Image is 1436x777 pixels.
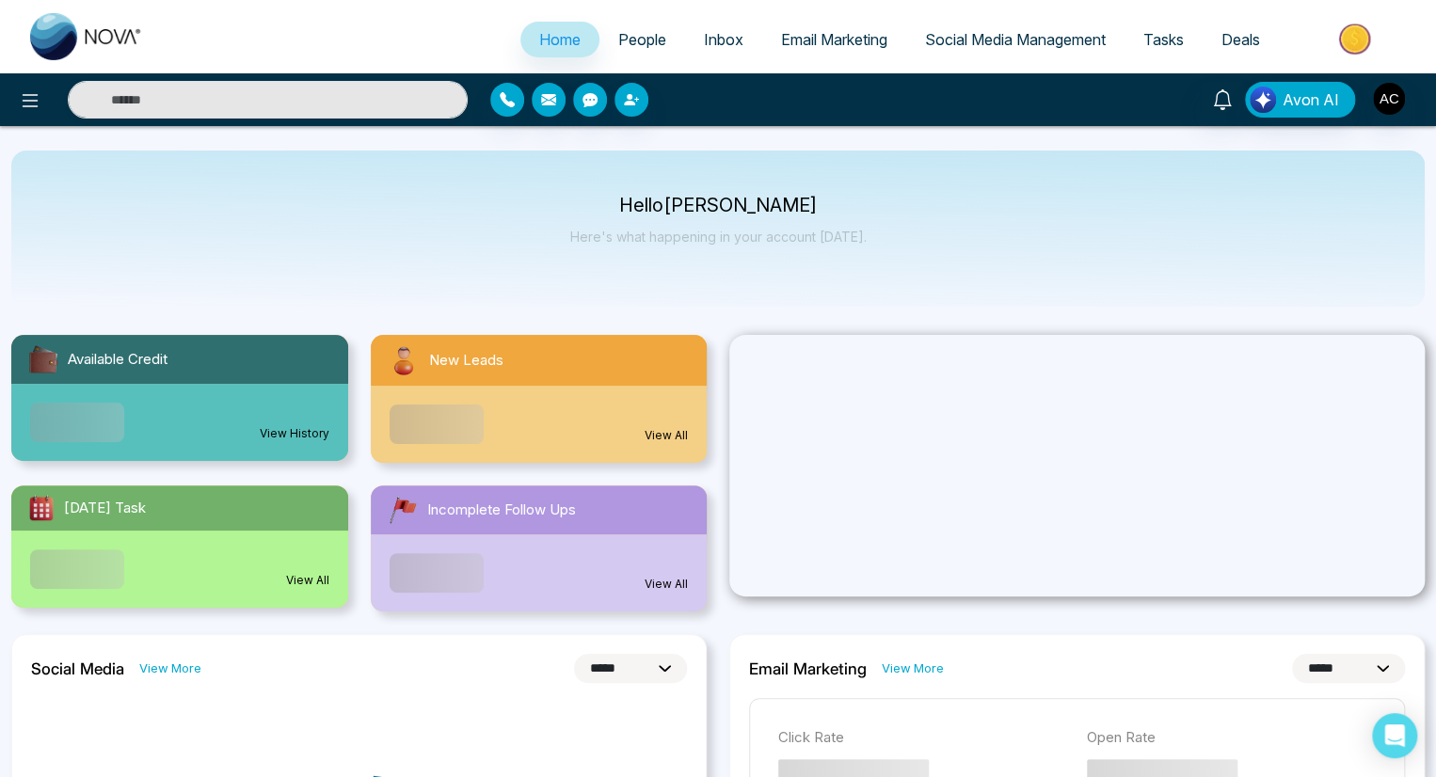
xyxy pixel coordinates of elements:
[570,198,867,214] p: Hello [PERSON_NAME]
[427,499,576,521] span: Incomplete Follow Ups
[1283,88,1339,111] span: Avon AI
[618,30,666,49] span: People
[645,576,688,593] a: View All
[1372,713,1417,758] div: Open Intercom Messenger
[762,22,906,57] a: Email Marketing
[570,229,867,245] p: Here's what happening in your account [DATE].
[925,30,1106,49] span: Social Media Management
[1125,22,1203,57] a: Tasks
[599,22,685,57] a: People
[386,493,420,527] img: followUps.svg
[1087,727,1377,749] p: Open Rate
[429,350,503,372] span: New Leads
[286,572,329,589] a: View All
[1373,83,1405,115] img: User Avatar
[260,425,329,442] a: View History
[31,659,124,678] h2: Social Media
[704,30,743,49] span: Inbox
[882,659,944,677] a: View More
[1143,30,1184,49] span: Tasks
[68,349,168,371] span: Available Credit
[520,22,599,57] a: Home
[1250,87,1276,113] img: Lead Flow
[1245,82,1355,118] button: Avon AI
[359,485,719,611] a: Incomplete Follow UpsView All
[64,498,146,519] span: [DATE] Task
[1203,22,1279,57] a: Deals
[778,727,1068,749] p: Click Rate
[749,659,867,678] h2: Email Marketing
[386,342,422,378] img: newLeads.svg
[1288,18,1425,60] img: Market-place.gif
[781,30,887,49] span: Email Marketing
[685,22,762,57] a: Inbox
[26,493,56,523] img: todayTask.svg
[1221,30,1260,49] span: Deals
[139,659,201,677] a: View More
[645,427,688,444] a: View All
[906,22,1125,57] a: Social Media Management
[359,335,719,463] a: New LeadsView All
[539,30,581,49] span: Home
[30,13,143,60] img: Nova CRM Logo
[26,342,60,376] img: availableCredit.svg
